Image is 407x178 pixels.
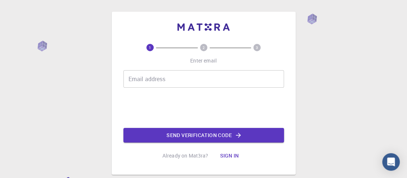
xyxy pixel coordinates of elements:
[214,148,245,163] button: Sign in
[148,94,259,122] iframe: reCAPTCHA
[149,45,151,50] text: 1
[190,57,217,64] p: Enter email
[256,45,258,50] text: 3
[203,45,205,50] text: 2
[382,153,400,171] div: Open Intercom Messenger
[162,152,208,159] p: Already on Mat3ra?
[123,128,284,143] button: Send verification code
